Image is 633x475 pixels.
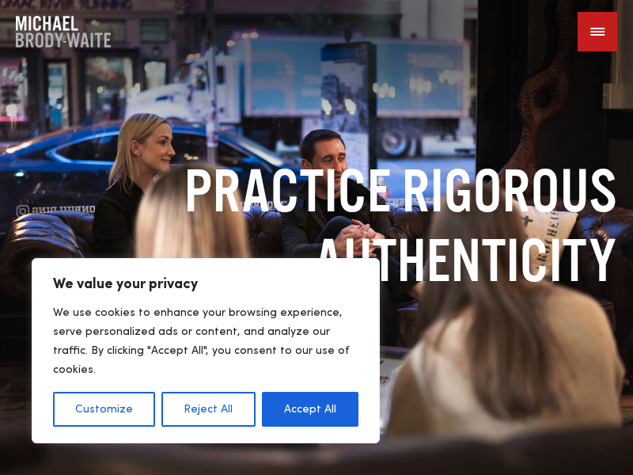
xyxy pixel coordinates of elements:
[53,275,358,294] p: We value your privacy
[16,16,111,47] a: Company Logo Company Logo
[53,303,358,379] p: We use cookies to enhance your browsing experience, serve personalized ads or content, and analyz...
[53,392,155,427] button: Customize
[262,392,358,427] button: Accept All
[32,258,380,443] div: We value your privacy
[16,156,617,295] h1: Practice Rigorous Authenticity
[161,392,255,427] button: Reject All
